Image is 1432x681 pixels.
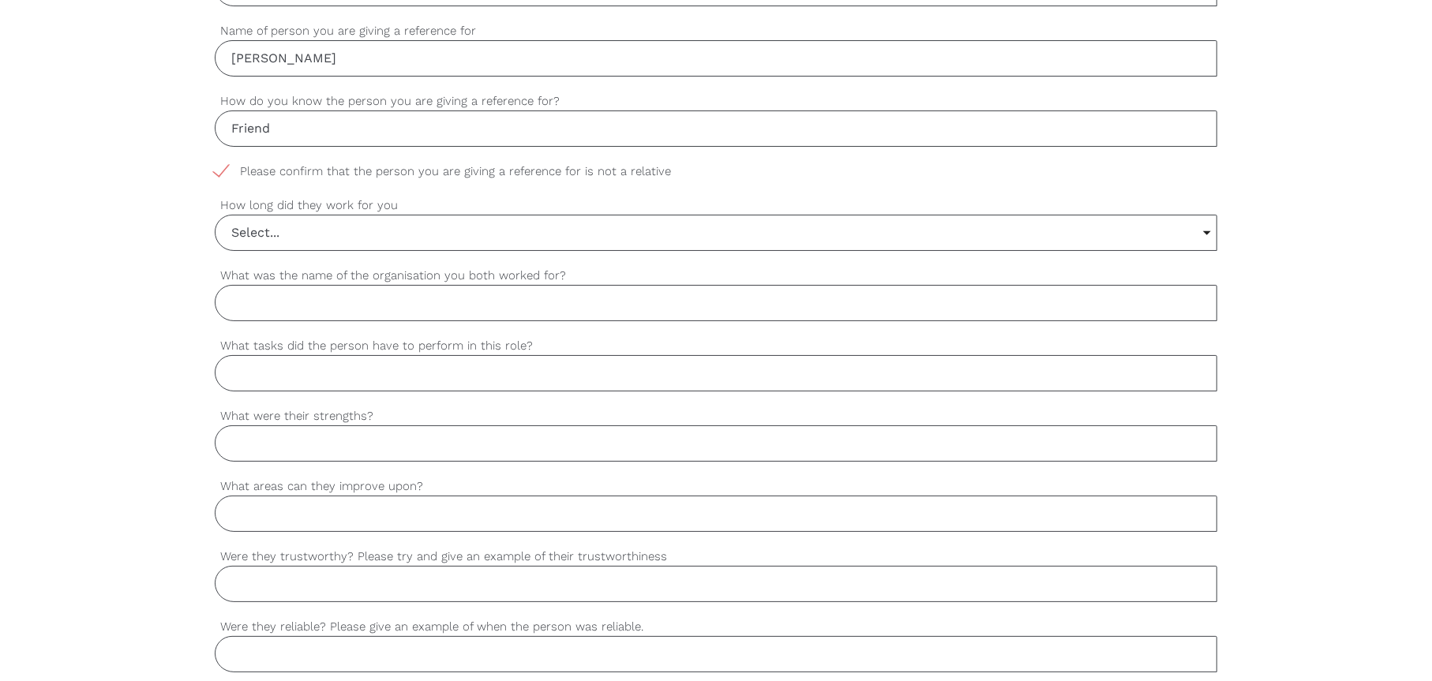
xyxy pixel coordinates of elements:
[215,196,1217,215] label: How long did they work for you
[215,407,1217,425] label: What were their strengths?
[215,92,1217,110] label: How do you know the person you are giving a reference for?
[215,163,701,181] span: Please confirm that the person you are giving a reference for is not a relative
[215,267,1217,285] label: What was the name of the organisation you both worked for?
[215,548,1217,566] label: Were they trustworthy? Please try and give an example of their trustworthiness
[215,22,1217,40] label: Name of person you are giving a reference for
[215,337,1217,355] label: What tasks did the person have to perform in this role?
[215,477,1217,496] label: What areas can they improve upon?
[215,618,1217,636] label: Were they reliable? Please give an example of when the person was reliable.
